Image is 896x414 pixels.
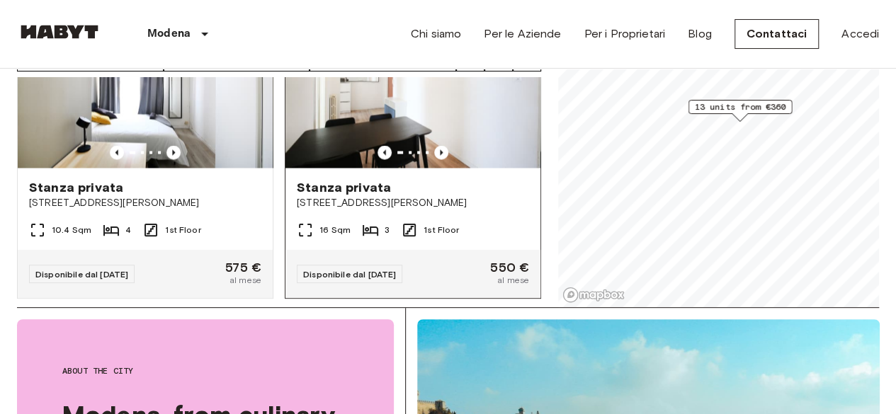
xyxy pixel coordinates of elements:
span: 1st Floor [165,224,200,236]
a: Mapbox logo [562,287,625,303]
button: Previous image [166,145,181,159]
span: 550 € [490,261,529,274]
a: Per le Aziende [484,25,561,42]
a: Accedi [841,25,879,42]
span: Stanza privata [297,179,391,196]
span: 13 units from €360 [695,100,786,113]
img: Habyt [17,25,102,39]
button: Previous image [434,145,448,159]
span: Disponibile dal [DATE] [35,269,128,280]
span: 16 Sqm [319,224,351,236]
span: al mese [229,274,261,287]
a: Per i Proprietari [584,25,665,42]
a: Chi siamo [411,25,461,42]
span: Stanza privata [29,179,123,196]
p: Modena [147,25,191,42]
span: Disponibile dal [DATE] [303,269,396,280]
span: 1st Floor [424,224,459,236]
a: Contattaci [735,19,820,49]
span: [STREET_ADDRESS][PERSON_NAME] [297,196,529,210]
span: [STREET_ADDRESS][PERSON_NAME] [29,196,261,210]
span: 3 [385,224,390,236]
span: 4 [125,224,131,236]
div: Map marker [688,100,793,122]
span: al mese [497,274,529,287]
span: 10.4 Sqm [52,224,91,236]
a: Blog [688,25,712,42]
button: Previous image [378,145,392,159]
button: Previous image [110,145,124,159]
span: About the city [62,364,348,377]
span: 575 € [225,261,261,274]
